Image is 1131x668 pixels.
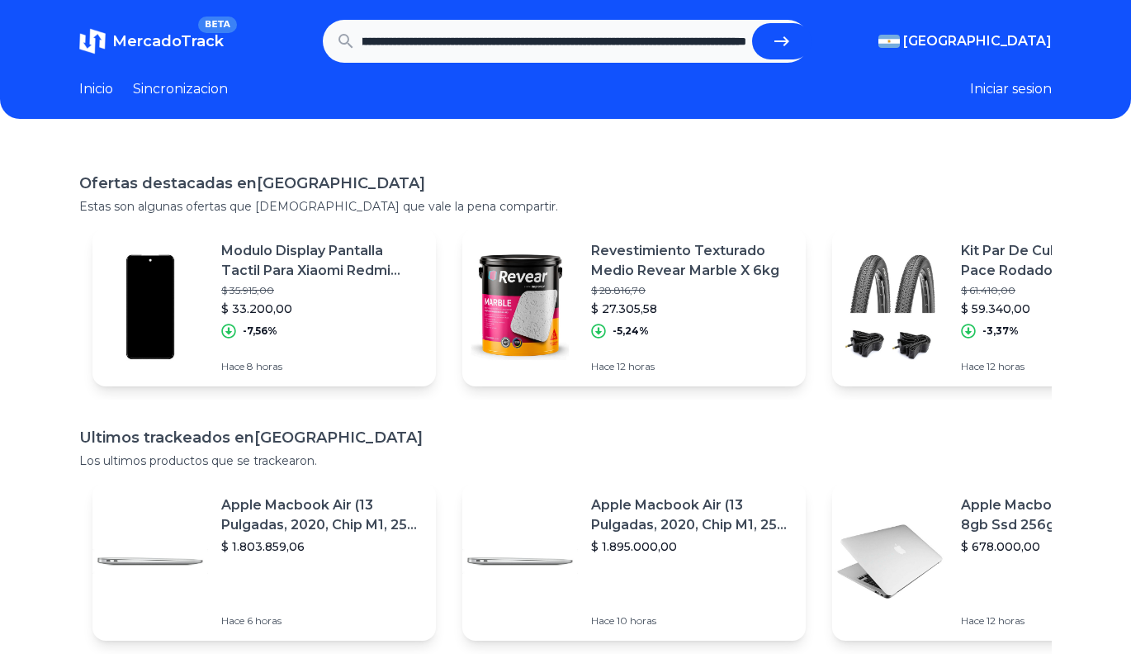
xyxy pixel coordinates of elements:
[462,504,578,619] img: Featured image
[243,325,277,338] p: -7,56%
[79,28,106,54] img: MercadoTrack
[591,241,793,281] p: Revestimiento Texturado Medio Revear Marble X 6kg
[198,17,237,33] span: BETA
[878,35,900,48] img: Argentina
[591,495,793,535] p: Apple Macbook Air (13 Pulgadas, 2020, Chip M1, 256 Gb De Ssd, 8 Gb De Ram) - Plata
[591,301,793,317] p: $ 27.305,58
[221,538,423,555] p: $ 1.803.859,06
[462,228,806,386] a: Featured imageRevestimiento Texturado Medio Revear Marble X 6kg$ 28.816,70$ 27.305,58-5,24%Hace 1...
[133,79,228,99] a: Sincronizacion
[970,79,1052,99] button: Iniciar sesion
[92,249,208,365] img: Featured image
[92,482,436,641] a: Featured imageApple Macbook Air (13 Pulgadas, 2020, Chip M1, 256 Gb De Ssd, 8 Gb De Ram) - Plata$...
[613,325,649,338] p: -5,24%
[221,360,423,373] p: Hace 8 horas
[462,249,578,365] img: Featured image
[591,360,793,373] p: Hace 12 horas
[591,538,793,555] p: $ 1.895.000,00
[79,452,1052,469] p: Los ultimos productos que se trackearon.
[79,198,1052,215] p: Estas son algunas ofertas que [DEMOGRAPHIC_DATA] que vale la pena compartir.
[79,79,113,99] a: Inicio
[591,614,793,628] p: Hace 10 horas
[591,284,793,297] p: $ 28.816,70
[221,241,423,281] p: Modulo Display Pantalla Tactil Para Xiaomi Redmi Note 9s
[221,495,423,535] p: Apple Macbook Air (13 Pulgadas, 2020, Chip M1, 256 Gb De Ssd, 8 Gb De Ram) - Plata
[221,301,423,317] p: $ 33.200,00
[221,614,423,628] p: Hace 6 horas
[462,482,806,641] a: Featured imageApple Macbook Air (13 Pulgadas, 2020, Chip M1, 256 Gb De Ssd, 8 Gb De Ram) - Plata$...
[92,228,436,386] a: Featured imageModulo Display Pantalla Tactil Para Xiaomi Redmi Note 9s$ 35.915,00$ 33.200,00-7,56...
[79,172,1052,195] h1: Ofertas destacadas en [GEOGRAPHIC_DATA]
[112,32,224,50] span: MercadoTrack
[221,284,423,297] p: $ 35.915,00
[903,31,1052,51] span: [GEOGRAPHIC_DATA]
[92,504,208,619] img: Featured image
[832,249,948,365] img: Featured image
[79,28,224,54] a: MercadoTrackBETA
[832,504,948,619] img: Featured image
[982,325,1019,338] p: -3,37%
[878,31,1052,51] button: [GEOGRAPHIC_DATA]
[79,426,1052,449] h1: Ultimos trackeados en [GEOGRAPHIC_DATA]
